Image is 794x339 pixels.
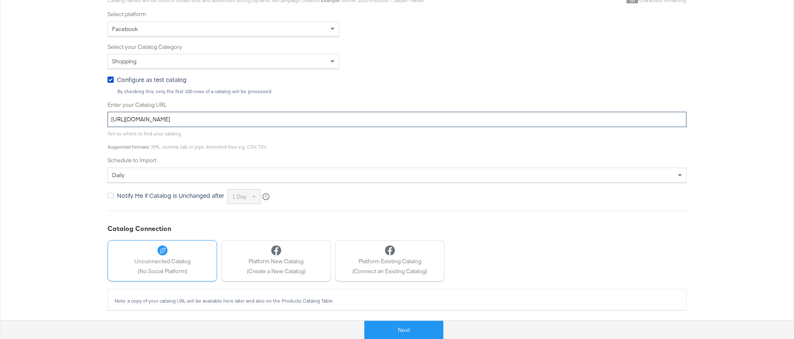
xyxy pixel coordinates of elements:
[247,257,306,265] span: Platform New Catalog
[108,240,217,281] button: Unconnected Catalog(No Social Platform)
[108,130,267,150] span: Tell us where to find your catalog. : XML, comma, tab or pipe delimited files e.g. CSV, TSV.
[112,25,138,33] span: Facebook
[335,240,445,281] button: Platform Existing Catalog(Connect an Existing Catalog)
[232,193,246,200] span: 1 day
[112,171,124,179] span: daily
[221,240,331,281] button: Platform New Catalog(Create a New Catalog)
[134,257,191,265] span: Unconnected Catalog
[108,101,686,109] label: Enter your Catalog URL
[114,298,680,304] div: Note: a copy of your catalog URL will be available here later and also on the Products Catalog Table
[247,267,306,275] span: (Create a New Catalog)
[112,58,136,65] span: Shopping
[108,156,686,164] label: Schedule to Import
[352,257,427,265] span: Platform Existing Catalog
[108,144,149,150] strong: Supported formats
[117,89,686,94] div: By checking this, only the first 100 rows of a catalog will be processed.
[352,267,427,275] span: (Connect an Existing Catalog)
[134,267,191,275] span: (No Social Platform)
[108,10,686,18] label: Select platform
[117,191,224,200] span: Notify Me if Catalog is Unchanged after
[108,43,686,51] label: Select your Catalog Category
[108,224,686,233] div: Catalog Connection
[108,112,686,127] input: Enter Catalog URL, e.g. http://www.example.com/products.xml
[117,75,187,84] span: Configure as test catalog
